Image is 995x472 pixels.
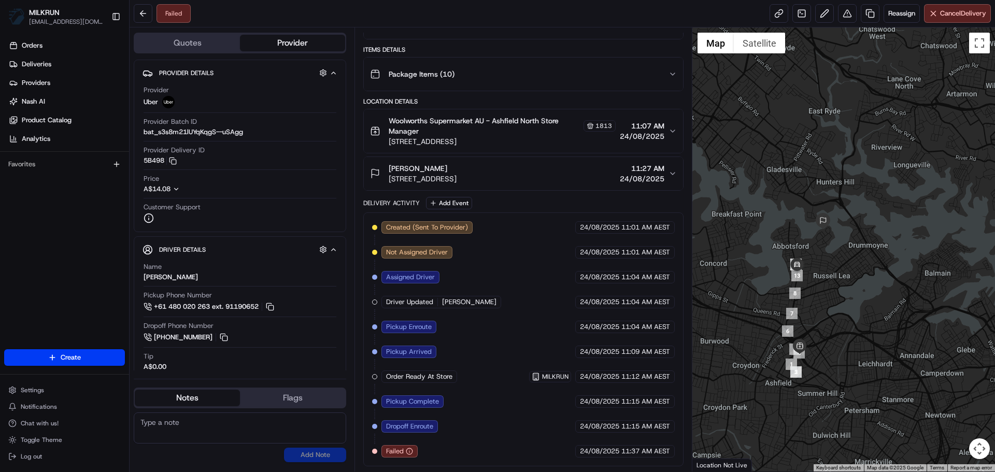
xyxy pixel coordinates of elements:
[698,33,734,53] button: Show street map
[144,352,153,361] span: Tip
[386,223,468,232] span: Created (Sent To Provider)
[4,112,129,128] a: Product Catalog
[580,248,619,257] span: 24/08/2025
[621,248,670,257] span: 11:01 AM AEST
[793,347,805,359] div: 4
[154,333,212,342] span: [PHONE_NUMBER]
[386,397,439,406] span: Pickup Complete
[620,163,664,174] span: 11:27 AM
[8,8,25,25] img: MILKRUN
[580,447,619,456] span: 24/08/2025
[580,422,619,431] span: 24/08/2025
[389,163,447,174] span: [PERSON_NAME]
[61,353,81,362] span: Create
[386,422,433,431] span: Dropoff Enroute
[621,372,670,381] span: 11:12 AM AEST
[4,349,125,366] button: Create
[144,291,212,300] span: Pickup Phone Number
[786,308,798,319] div: 7
[595,122,612,130] span: 1813
[364,109,683,153] button: Woolworths Supermarket AU - Ashfield North Store Manager1813[STREET_ADDRESS]11:07 AM24/08/2025
[389,136,615,147] span: [STREET_ADDRESS]
[389,69,454,79] span: Package Items ( 10 )
[22,60,51,69] span: Deliveries
[621,447,670,456] span: 11:37 AM AEST
[621,273,670,282] span: 11:04 AM AEST
[888,9,915,18] span: Reassign
[144,146,205,155] span: Provider Delivery ID
[363,199,420,207] div: Delivery Activity
[162,96,175,108] img: uber-new-logo.jpeg
[144,97,158,107] span: Uber
[884,4,920,23] button: Reassign
[969,438,990,459] button: Map camera controls
[580,347,619,356] span: 24/08/2025
[782,325,793,337] div: 6
[22,97,45,106] span: Nash AI
[695,458,729,471] img: Google
[144,184,170,193] span: A$14.08
[621,347,670,356] span: 11:09 AM AEST
[542,373,568,381] span: MILKRUN
[4,433,125,447] button: Toggle Theme
[580,397,619,406] span: 24/08/2025
[816,464,861,471] button: Keyboard shortcuts
[4,399,125,414] button: Notifications
[442,297,496,307] span: [PERSON_NAME]
[21,436,62,444] span: Toggle Theme
[144,332,230,343] a: [PHONE_NUMBER]
[22,41,42,50] span: Orders
[386,372,452,381] span: Order Ready At Store
[4,37,129,54] a: Orders
[144,362,166,371] div: A$0.00
[386,322,432,332] span: Pickup Enroute
[950,465,992,470] a: Report a map error
[924,4,991,23] button: CancelDelivery
[21,452,42,461] span: Log out
[621,297,670,307] span: 11:04 AM AEST
[620,121,664,131] span: 11:07 AM
[364,157,683,190] button: [PERSON_NAME][STREET_ADDRESS]11:27 AM24/08/2025
[386,273,435,282] span: Assigned Driver
[143,241,337,258] button: Driver Details
[4,131,129,147] a: Analytics
[4,93,129,110] a: Nash AI
[621,397,670,406] span: 11:15 AM AEST
[930,465,944,470] a: Terms (opens in new tab)
[580,297,619,307] span: 24/08/2025
[389,116,581,136] span: Woolworths Supermarket AU - Ashfield North Store Manager
[21,419,59,427] span: Chat with us!
[695,458,729,471] a: Open this area in Google Maps (opens a new window)
[790,366,802,378] div: 3
[144,301,276,312] a: +61 480 020 263 ext. 91190652
[386,248,448,257] span: Not Assigned Driver
[159,69,214,77] span: Provider Details
[692,459,752,471] div: Location Not Live
[4,449,125,464] button: Log out
[144,262,162,271] span: Name
[4,75,129,91] a: Providers
[144,273,198,282] div: [PERSON_NAME]
[386,297,433,307] span: Driver Updated
[791,270,803,281] div: 13
[363,46,683,54] div: Items Details
[21,403,57,411] span: Notifications
[29,18,103,26] button: [EMAIL_ADDRESS][DOMAIN_NAME]
[29,7,60,18] button: MILKRUN
[240,390,345,406] button: Flags
[969,33,990,53] button: Toggle fullscreen view
[621,322,670,332] span: 11:04 AM AEST
[154,302,259,311] span: +61 480 020 263 ext. 91190652
[789,288,801,299] div: 8
[364,58,683,91] button: Package Items (10)
[620,174,664,184] span: 24/08/2025
[580,322,619,332] span: 24/08/2025
[21,386,44,394] span: Settings
[4,156,125,173] div: Favorites
[144,184,235,194] button: A$14.08
[144,156,177,165] button: 5B498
